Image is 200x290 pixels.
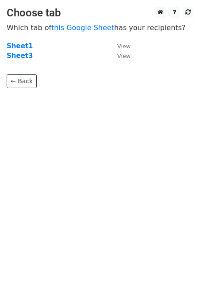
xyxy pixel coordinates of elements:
[7,7,193,19] h3: Choose tab
[7,74,37,88] a: ← Back
[117,53,131,59] small: View
[7,23,193,32] p: Which tab of has your recipients?
[7,42,33,50] a: Sheet1
[108,42,131,50] a: View
[108,52,131,60] a: View
[7,52,33,60] a: Sheet3
[117,43,131,50] small: View
[51,23,114,32] a: this Google Sheet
